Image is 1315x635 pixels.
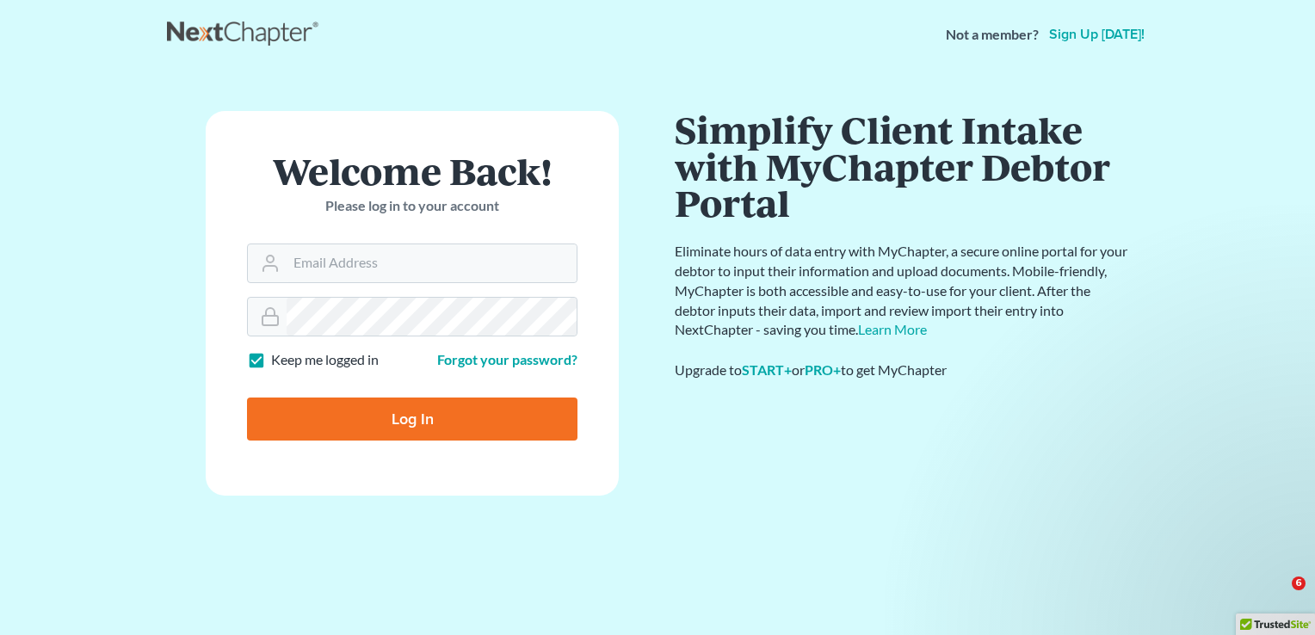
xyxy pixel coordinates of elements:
[1046,28,1148,41] a: Sign up [DATE]!
[858,321,927,337] a: Learn More
[946,25,1039,45] strong: Not a member?
[805,361,841,378] a: PRO+
[247,398,577,441] input: Log In
[1292,576,1306,590] span: 6
[675,111,1131,221] h1: Simplify Client Intake with MyChapter Debtor Portal
[1256,576,1298,618] iframe: Intercom live chat
[271,350,379,370] label: Keep me logged in
[287,244,577,282] input: Email Address
[437,351,577,367] a: Forgot your password?
[742,361,792,378] a: START+
[247,152,577,189] h1: Welcome Back!
[247,196,577,216] p: Please log in to your account
[675,242,1131,340] p: Eliminate hours of data entry with MyChapter, a secure online portal for your debtor to input the...
[675,361,1131,380] div: Upgrade to or to get MyChapter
